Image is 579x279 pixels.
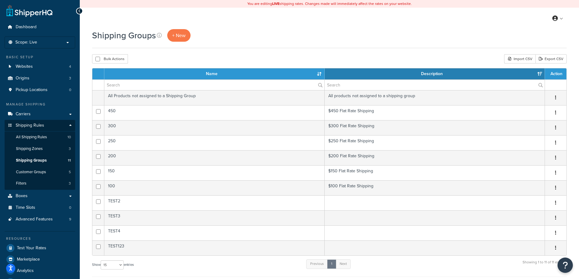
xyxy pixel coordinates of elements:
td: TEST4 [104,225,325,240]
input: Search [325,80,545,90]
span: Scope: Live [15,40,37,45]
a: Shipping Rules [5,120,75,131]
td: 150 [104,165,325,180]
li: Shipping Zones [5,143,75,155]
span: Test Your Rates [17,246,46,251]
a: Shipping Groups 11 [5,155,75,166]
a: 1 [327,259,336,269]
td: 100 [104,180,325,195]
span: + New [172,32,186,39]
span: 5 [69,170,71,175]
b: LIVE [272,1,280,6]
a: Websites 4 [5,61,75,72]
th: Action [545,68,566,79]
a: Boxes [5,190,75,202]
span: Analytics [17,268,34,273]
span: Time Slots [16,205,35,210]
span: 11 [68,158,71,163]
li: Customer Groups [5,166,75,178]
div: Import CSV [504,54,535,63]
a: Previous [306,259,328,269]
span: Origins [16,76,29,81]
span: Filters [16,181,26,186]
li: Websites [5,61,75,72]
th: Description: activate to sort column ascending [325,68,545,79]
h1: Shipping Groups [92,29,156,41]
td: TEST123 [104,240,325,255]
span: 0 [69,87,71,93]
div: Showing 1 to 11 of 11 entries [523,259,567,272]
a: All Shipping Rules 10 [5,132,75,143]
td: TEST3 [104,210,325,225]
span: 4 [69,64,71,69]
li: Advanced Features [5,214,75,225]
span: 3 [69,146,71,151]
span: 10 [68,135,71,140]
li: Dashboard [5,21,75,33]
li: Filters [5,178,75,189]
td: $300 Flat Rate Shipping [325,120,545,135]
span: Boxes [16,193,28,199]
td: All Products not assigned to a Shipping Group [104,90,325,105]
li: Shipping Groups [5,155,75,166]
span: Carriers [16,112,31,117]
span: Pickup Locations [16,87,48,93]
td: 250 [104,135,325,150]
th: Name: activate to sort column ascending [104,68,325,79]
td: $450 Flat Rate Shipping [325,105,545,120]
select: Showentries [101,260,124,269]
span: Shipping Groups [16,158,47,163]
td: $200 Flat Rate Shipping [325,150,545,165]
span: Shipping Rules [16,123,44,128]
li: Time Slots [5,202,75,213]
a: Filters 3 [5,178,75,189]
span: Marketplace [17,257,40,262]
td: TEST2 [104,195,325,210]
a: ShipperHQ Home [6,5,52,17]
a: Analytics [5,265,75,276]
label: Show entries [92,260,134,269]
li: All Shipping Rules [5,132,75,143]
span: 9 [69,217,71,222]
span: Shipping Zones [16,146,43,151]
a: Time Slots 0 [5,202,75,213]
a: Origins 3 [5,73,75,84]
div: Resources [5,236,75,241]
span: 3 [69,181,71,186]
div: Manage Shipping [5,102,75,107]
input: Search [104,80,324,90]
a: Pickup Locations 0 [5,84,75,96]
span: 0 [69,205,71,210]
td: All products not assigned to a shipping group [325,90,545,105]
a: Test Your Rates [5,243,75,254]
td: 450 [104,105,325,120]
span: Advanced Features [16,217,53,222]
a: Customer Groups 5 [5,166,75,178]
a: Marketplace [5,254,75,265]
li: Shipping Rules [5,120,75,190]
button: Bulk Actions [92,54,128,63]
td: $250 Flat Rate Shipping [325,135,545,150]
a: + New [167,29,191,42]
td: $150 Flat Rate Shipping [325,165,545,180]
a: Carriers [5,109,75,120]
div: Basic Setup [5,55,75,60]
td: 300 [104,120,325,135]
a: Export CSV [535,54,567,63]
a: Advanced Features 9 [5,214,75,225]
span: Dashboard [16,25,37,30]
td: $100 Flat Rate Shipping [325,180,545,195]
a: Next [336,259,351,269]
span: All Shipping Rules [16,135,47,140]
a: Shipping Zones 3 [5,143,75,155]
button: Open Resource Center [558,258,573,273]
td: 200 [104,150,325,165]
li: Pickup Locations [5,84,75,96]
li: Origins [5,73,75,84]
span: 3 [69,76,71,81]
